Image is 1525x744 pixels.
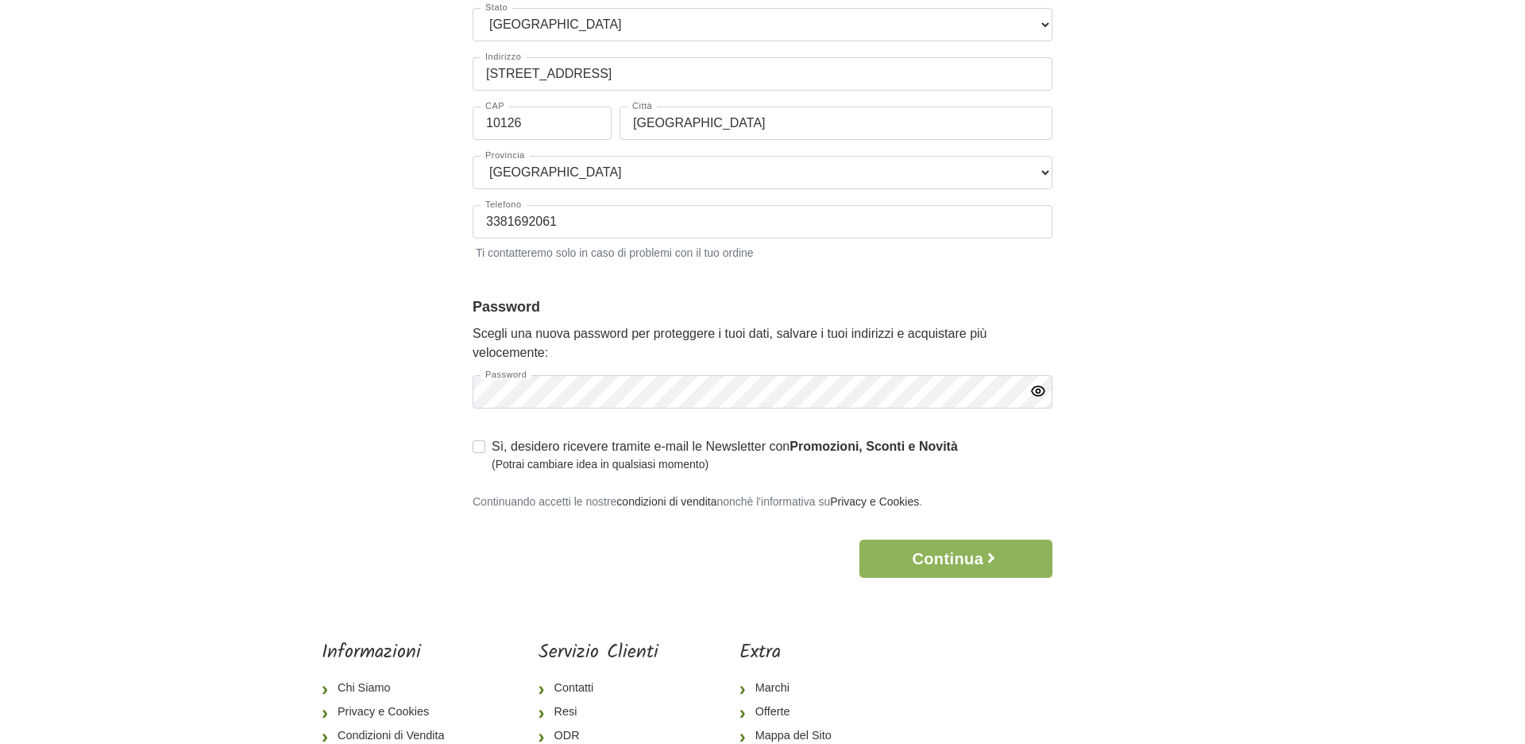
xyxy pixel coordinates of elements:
iframe: fb:page Facebook Social Plugin [925,641,1203,697]
small: Continuando accetti le nostre nonchè l'informativa su . [473,495,922,508]
a: Privacy e Cookies [830,495,919,508]
label: CAP [481,102,509,110]
a: Marchi [739,676,844,700]
button: Continua [859,540,1052,578]
h5: Extra [739,641,844,665]
a: Privacy e Cookies [322,700,457,724]
input: Città [620,107,1052,140]
input: Indirizzo [473,57,1052,91]
label: Città [627,102,657,110]
input: Telefono [473,205,1052,238]
legend: Password [473,296,1052,318]
a: Offerte [739,700,844,724]
h5: Servizio Clienti [539,641,658,665]
label: Stato [481,3,512,12]
label: Indirizzo [481,52,526,61]
a: Resi [539,700,658,724]
label: Telefono [481,200,527,209]
input: CAP [473,107,612,140]
strong: Promozioni, Sconti e Novità [790,440,958,453]
a: condizioni di vendita [616,495,716,508]
small: (Potrai cambiare idea in qualsiasi momento) [492,456,958,473]
label: Password [481,370,531,379]
label: Provincia [481,151,530,160]
a: Contatti [539,676,658,700]
small: Ti contatteremo solo in caso di problemi con il tuo ordine [473,242,1052,262]
label: Sì, desidero ricevere tramite e-mail le Newsletter con [492,437,958,473]
a: Chi Siamo [322,676,457,700]
h5: Informazioni [322,641,457,665]
p: Scegli una nuova password per proteggere i tuoi dati, salvare i tuoi indirizzi e acquistare più v... [473,324,1052,362]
